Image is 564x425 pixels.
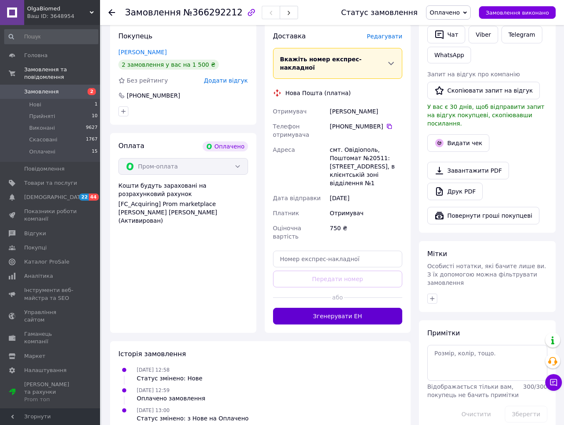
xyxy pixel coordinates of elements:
span: [PERSON_NAME] та рахунки [24,381,77,404]
span: Відображається тільки вам, покупець не бачить примітки [427,383,519,398]
div: Повернутися назад [108,8,115,17]
button: Повернути гроші покупцеві [427,207,539,224]
span: 2 [88,88,96,95]
span: Маркет [24,352,45,360]
span: Редагувати [367,33,402,40]
span: [DATE] 13:00 [137,407,170,413]
span: Нові [29,101,41,108]
span: Гаманець компанії [24,330,77,345]
button: Згенерувати ЕН [273,308,403,324]
span: Оплата [118,142,144,150]
div: 2 замовлення у вас на 1 500 ₴ [118,60,219,70]
span: 10 [92,113,98,120]
div: [PHONE_NUMBER] [126,91,181,100]
span: Каталог ProSale [24,258,69,266]
span: [DEMOGRAPHIC_DATA] [24,194,86,201]
span: Показники роботи компанії [24,208,77,223]
div: Статус замовлення [341,8,418,17]
span: Телефон отримувача [273,123,309,138]
span: Оплачені [29,148,55,156]
span: Отримувач [273,108,307,115]
a: Завантажити PDF [427,162,509,179]
span: Замовлення виконано [486,10,549,16]
input: Пошук [4,29,98,44]
span: Запит на відгук про компанію [427,71,520,78]
span: Повідомлення [24,165,65,173]
div: Отримувач [328,206,404,221]
span: 1767 [86,136,98,143]
button: Чат з покупцем [545,374,562,391]
span: Адреса [273,146,295,153]
span: Налаштування [24,367,67,374]
span: OlgaBiomed [27,5,90,13]
span: Вкажіть номер експрес-накладної [280,56,362,71]
span: 9627 [86,124,98,132]
span: Управління сайтом [24,309,77,324]
span: Прийняті [29,113,55,120]
div: [DATE] [328,191,404,206]
span: Дата відправки [273,195,321,201]
span: Оплачено [430,9,460,16]
span: Відгуки [24,230,46,237]
span: Історія замовлення [118,350,186,358]
span: Покупець [118,32,153,40]
span: Додати відгук [204,77,248,84]
button: Чат [427,26,465,43]
div: [PERSON_NAME] [328,104,404,119]
span: Товари та послуги [24,179,77,187]
div: смт. Овідіополь, Поштомат №20511: [STREET_ADDRESS], в клієнтській зоні відділення №1 [328,142,404,191]
div: Нова Пошта (платна) [283,89,353,97]
a: Viber [469,26,498,43]
button: Замовлення виконано [479,6,556,19]
span: Оціночна вартість [273,225,301,240]
span: Примітки [427,329,460,337]
a: [PERSON_NAME] [118,49,167,55]
div: [FC_Acquiring] Prom marketplace [PERSON_NAME] [PERSON_NAME] (Активирован) [118,200,248,225]
span: Замовлення та повідомлення [24,66,100,81]
span: Мітки [427,250,447,258]
div: Ваш ID: 3648954 [27,13,100,20]
span: 44 [89,194,98,201]
button: Скопіювати запит на відгук [427,82,540,99]
span: У вас є 30 днів, щоб відправити запит на відгук покупцеві, скопіювавши посилання. [427,103,544,127]
span: Виконані [29,124,55,132]
span: або [331,293,344,302]
span: 15 [92,148,98,156]
a: Telegram [501,26,542,43]
span: 300 / 300 [523,383,547,390]
span: 1 [95,101,98,108]
a: Друк PDF [427,183,483,200]
div: Оплачено замовлення [137,394,205,402]
span: №366292212 [183,8,243,18]
div: Кошти будуть зараховані на розрахунковий рахунок [118,181,248,225]
span: Інструменти веб-майстра та SEO [24,287,77,302]
input: Номер експрес-накладної [273,251,403,267]
span: Скасовані [29,136,58,143]
span: Покупці [24,244,47,251]
div: 750 ₴ [328,221,404,244]
div: Оплачено [203,141,248,151]
span: Замовлення [125,8,181,18]
div: Статус змінено: з Нове на Оплачено [137,414,248,422]
div: Prom топ [24,396,77,403]
span: Аналітика [24,272,53,280]
span: 22 [79,194,89,201]
span: Головна [24,52,48,59]
span: Доставка [273,32,306,40]
button: Видати чек [427,134,489,152]
span: [DATE] 12:58 [137,367,170,373]
span: Особисті нотатки, які бачите лише ви. З їх допомогою можна фільтрувати замовлення [427,263,546,286]
span: Платник [273,210,299,216]
div: [PHONE_NUMBER] [330,122,402,131]
div: Статус змінено: Нове [137,374,203,382]
a: WhatsApp [427,47,471,63]
span: [DATE] 12:59 [137,387,170,393]
span: Замовлення [24,88,59,96]
span: Без рейтингу [127,77,168,84]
